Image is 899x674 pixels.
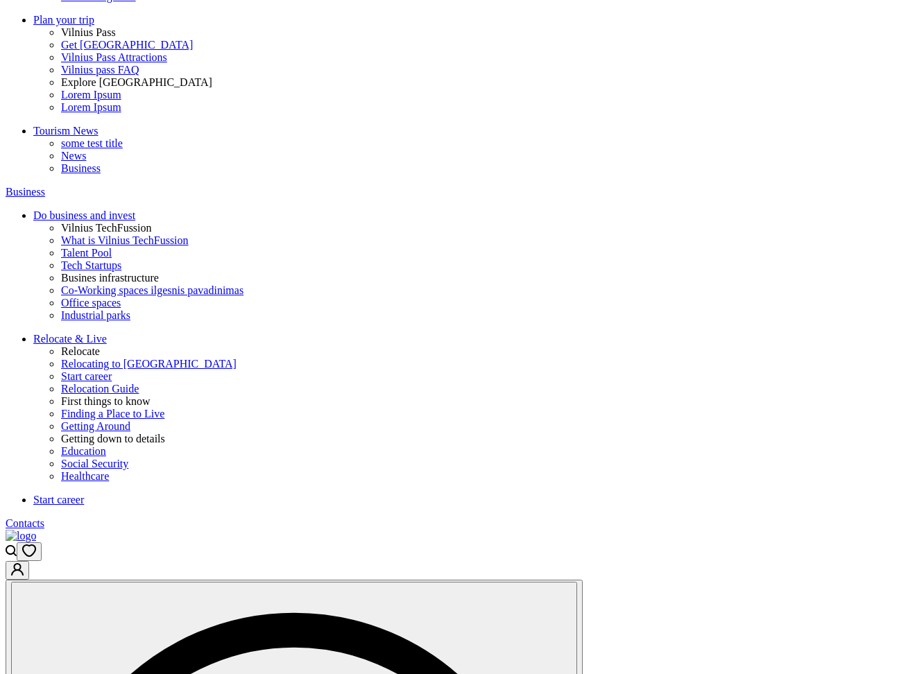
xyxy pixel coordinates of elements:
a: Social Security [61,458,893,470]
a: Open search modal [6,547,17,559]
a: Vilnius Pass Attractions [61,51,893,64]
span: Tourism News [33,125,99,137]
span: Social Security [61,458,128,469]
span: Contacts [6,517,44,529]
span: First things to know [61,395,150,407]
span: Getting Around [61,420,130,432]
a: Office spaces [61,297,893,309]
span: Office spaces [61,297,121,309]
span: What is Vilnius TechFussion [61,234,189,246]
a: Tourism News [33,125,893,137]
span: Tech Startups [61,259,121,271]
button: Open wishlist [17,542,42,561]
span: Do business and invest [33,209,135,221]
a: Lorem Ipsum [61,101,893,114]
span: Healthcare [61,470,109,482]
span: Vilnius Pass Attractions [61,51,167,63]
span: Industrial parks [61,309,130,321]
a: Relocation Guide [61,383,893,395]
button: Go to customer profile [6,561,29,580]
a: Healthcare [61,470,893,483]
a: some test title [61,137,893,150]
span: Business [61,162,101,174]
span: Lorem Ipsum [61,101,121,113]
span: Finding a Place to Live [61,408,164,420]
span: Relocating to [GEOGRAPHIC_DATA] [61,358,237,370]
a: Start career [61,370,893,383]
a: Relocating to [GEOGRAPHIC_DATA] [61,358,893,370]
a: Industrial parks [61,309,893,322]
span: Get [GEOGRAPHIC_DATA] [61,39,193,51]
span: Busines infrastructure [61,272,159,284]
a: Open wishlist [17,547,42,559]
a: Vilnius pass FAQ [61,64,893,76]
span: Start career [61,370,112,382]
a: Business [6,186,893,198]
a: Lorem Ipsum [61,89,893,101]
span: Plan your trip [33,14,94,26]
a: Plan your trip [33,14,893,26]
span: Education [61,445,106,457]
span: Relocate [61,345,100,357]
a: Getting Around [61,420,893,433]
a: Get [GEOGRAPHIC_DATA] [61,39,893,51]
a: Tech Startups [61,259,893,272]
span: Vilnius Pass [61,26,116,38]
span: Relocation Guide [61,383,139,395]
span: News [61,150,86,162]
span: Talent Pool [61,247,112,259]
span: Explore [GEOGRAPHIC_DATA] [61,76,212,88]
a: Go to customer profile [6,566,29,578]
a: Business [61,162,893,175]
span: Co-Working spaces ilgesnis pavadinimas [61,284,243,296]
a: Talent Pool [61,247,893,259]
a: News [61,150,893,162]
span: Vilnius TechFussion [61,222,152,234]
img: logo [6,530,36,542]
a: Do business and invest [33,209,893,222]
a: Finding a Place to Live [61,408,893,420]
span: Lorem Ipsum [61,89,121,101]
a: Contacts [6,517,893,530]
span: Vilnius pass FAQ [61,64,139,76]
a: Start career [33,494,893,506]
span: Getting down to details [61,433,165,444]
span: Relocate & Live [33,333,107,345]
a: What is Vilnius TechFussion [61,234,893,247]
a: Co-Working spaces ilgesnis pavadinimas [61,284,893,297]
span: Start career [33,494,84,505]
a: Relocate & Live [33,333,893,345]
a: Education [61,445,893,458]
span: Business [6,186,45,198]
